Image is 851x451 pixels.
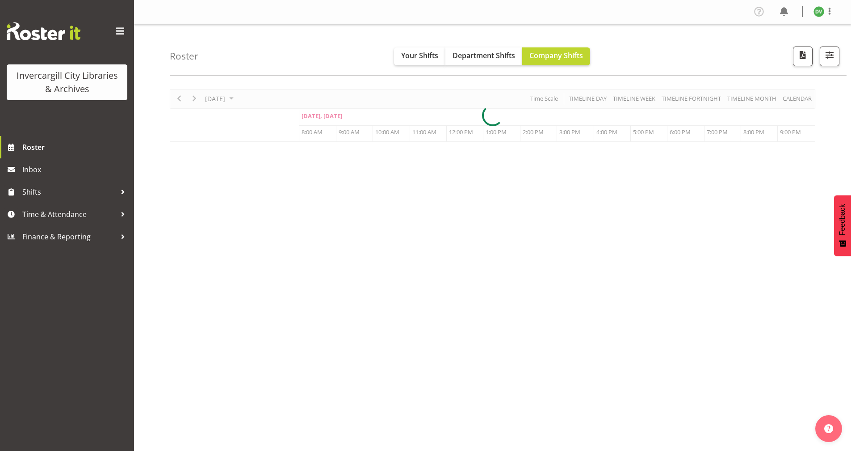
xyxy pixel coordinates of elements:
h4: Roster [170,51,198,61]
button: Company Shifts [522,47,590,65]
div: Invercargill City Libraries & Archives [16,69,118,96]
span: Finance & Reporting [22,230,116,243]
img: desk-view11665.jpg [813,6,824,17]
span: Shifts [22,185,116,199]
span: Time & Attendance [22,208,116,221]
button: Download a PDF of the roster for the current day [793,47,813,66]
span: Your Shifts [401,51,438,60]
img: help-xxl-2.png [824,424,833,433]
button: Your Shifts [394,47,445,65]
span: Company Shifts [529,51,583,60]
button: Department Shifts [445,47,522,65]
span: Roster [22,140,130,154]
img: Rosterit website logo [7,22,80,40]
span: Department Shifts [453,51,515,60]
button: Feedback - Show survey [834,195,851,256]
button: Filter Shifts [820,47,839,66]
span: Inbox [22,163,130,176]
span: Feedback [838,204,847,235]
